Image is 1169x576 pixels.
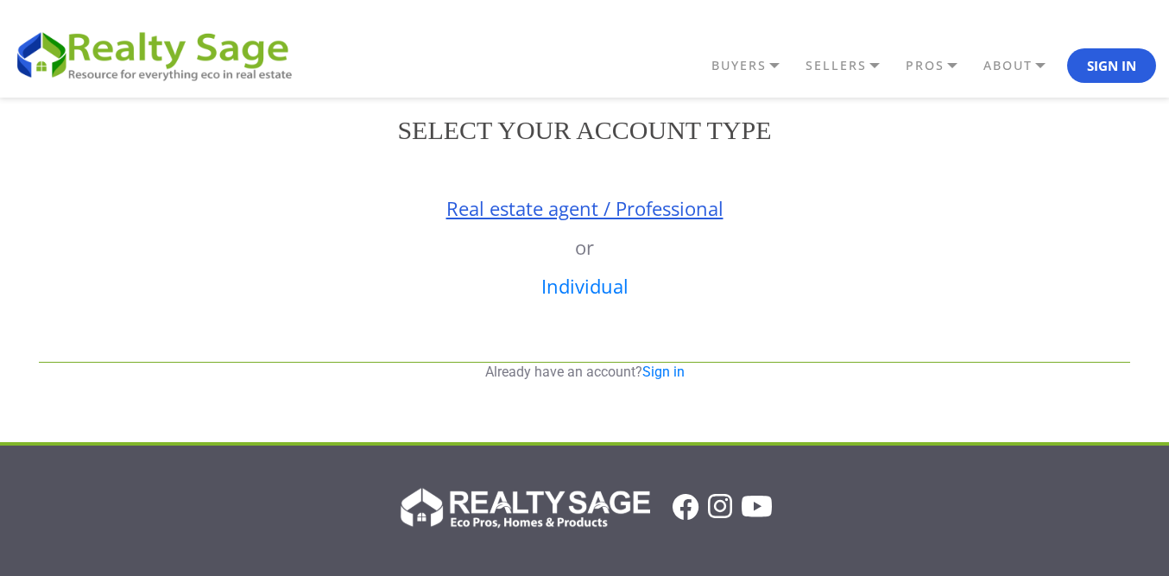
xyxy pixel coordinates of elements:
a: BUYERS [707,51,801,80]
img: Realty Sage Logo [397,483,650,531]
p: Already have an account? [39,363,1130,382]
div: or [26,172,1143,345]
img: REALTY SAGE [13,26,306,83]
a: Sign in [642,364,685,380]
a: PROS [901,51,979,80]
a: Real estate agent / Professional [446,195,724,221]
a: ABOUT [979,51,1067,80]
button: Sign In [1067,48,1156,83]
a: Individual [541,273,629,299]
a: SELLERS [801,51,901,80]
h2: Select your account type [26,115,1143,146]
